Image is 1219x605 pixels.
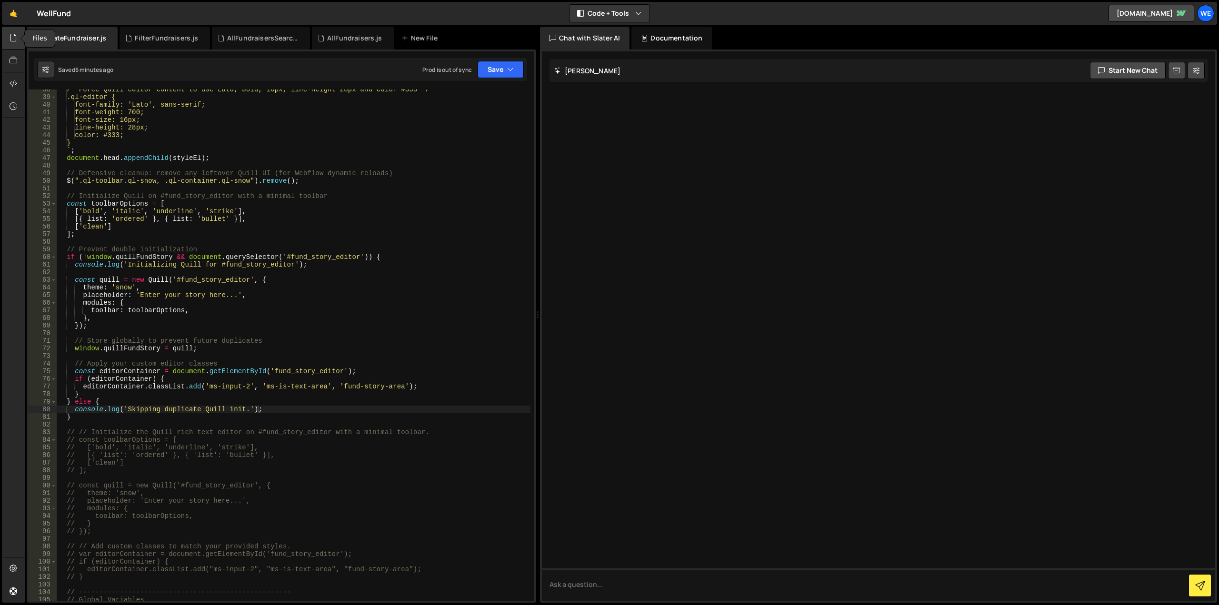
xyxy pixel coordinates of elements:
div: 101 [29,565,57,573]
div: 49 [29,169,57,177]
div: 94 [29,512,57,520]
div: 52 [29,192,57,200]
div: 95 [29,520,57,527]
div: 91 [29,489,57,497]
div: 104 [29,588,57,596]
div: 88 [29,466,57,474]
div: 53 [29,200,57,208]
div: 38 [29,86,57,93]
div: 103 [29,581,57,588]
div: 48 [29,162,57,169]
a: [DOMAIN_NAME] [1109,5,1194,22]
div: 87 [29,459,57,466]
button: Save [478,61,524,78]
div: 79 [29,398,57,406]
div: Chat with Slater AI [540,27,629,50]
div: 72 [29,345,57,352]
a: We [1197,5,1214,22]
div: 39 [29,93,57,101]
div: 67 [29,307,57,314]
div: 105 [29,596,57,604]
div: 45 [29,139,57,147]
div: WellFund [37,8,71,19]
div: 74 [29,360,57,367]
div: 93 [29,505,57,512]
div: 58 [29,238,57,246]
div: 60 [29,253,57,261]
div: 77 [29,383,57,390]
div: 75 [29,367,57,375]
div: 68 [29,314,57,322]
a: 🤙 [2,2,25,25]
div: 83 [29,428,57,436]
div: 98 [29,543,57,550]
div: Prod is out of sync [422,66,472,74]
div: 85 [29,444,57,451]
div: 69 [29,322,57,329]
div: 97 [29,535,57,543]
div: 80 [29,406,57,413]
div: 90 [29,482,57,489]
div: 44 [29,131,57,139]
div: 78 [29,390,57,398]
div: 76 [29,375,57,383]
div: New File [401,33,441,43]
div: 46 [29,147,57,154]
div: 71 [29,337,57,345]
div: 6 minutes ago [75,66,113,74]
div: FilterFundraisers.js [135,33,198,43]
div: 55 [29,215,57,223]
div: 64 [29,284,57,291]
div: 59 [29,246,57,253]
div: 66 [29,299,57,307]
div: 65 [29,291,57,299]
div: 96 [29,527,57,535]
div: 99 [29,550,57,558]
div: 54 [29,208,57,215]
div: 62 [29,268,57,276]
div: 70 [29,329,57,337]
div: Saved [58,66,113,74]
div: 102 [29,573,57,581]
div: 82 [29,421,57,428]
div: AllFundraisersSearch.js [227,33,299,43]
div: 100 [29,558,57,565]
div: 42 [29,116,57,124]
div: Documentation [631,27,712,50]
div: 56 [29,223,57,230]
div: 41 [29,109,57,116]
div: 51 [29,185,57,192]
div: 84 [29,436,57,444]
button: Start new chat [1090,62,1166,79]
button: Code + Tools [570,5,649,22]
div: Files [25,30,55,47]
div: 63 [29,276,57,284]
div: 40 [29,101,57,109]
div: 43 [29,124,57,131]
h2: [PERSON_NAME] [554,66,620,75]
div: AllFundraisers.js [327,33,382,43]
div: 57 [29,230,57,238]
div: CreateFundraiser.js [42,33,106,43]
div: 89 [29,474,57,482]
div: 47 [29,154,57,162]
div: 50 [29,177,57,185]
div: 86 [29,451,57,459]
div: 61 [29,261,57,268]
div: 92 [29,497,57,505]
div: 81 [29,413,57,421]
div: 73 [29,352,57,360]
